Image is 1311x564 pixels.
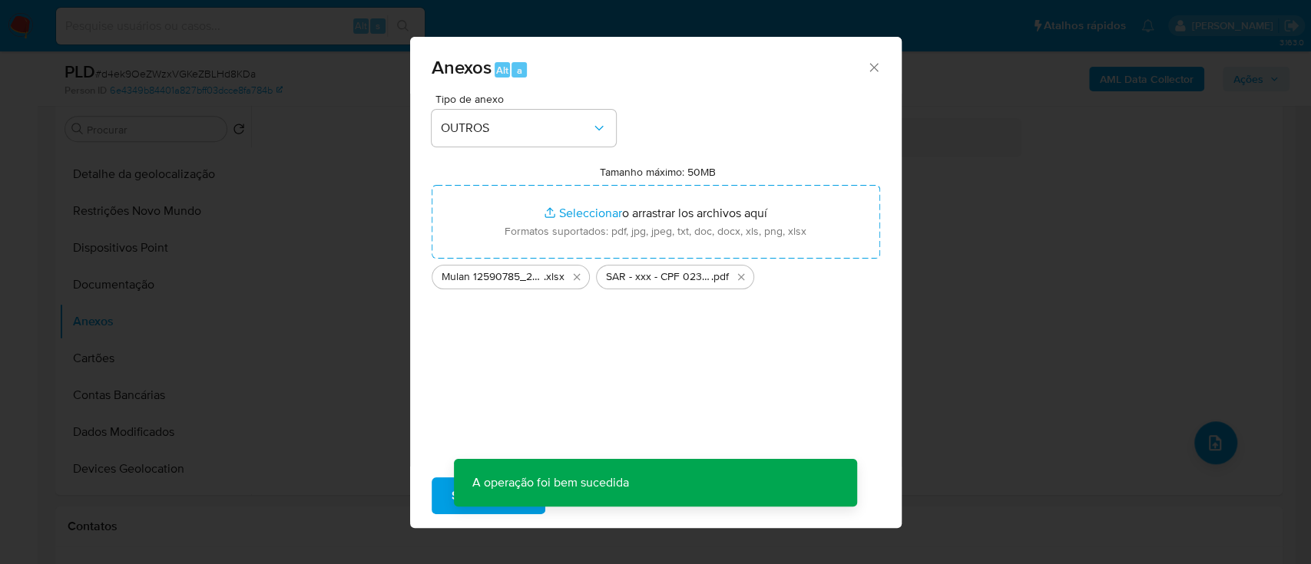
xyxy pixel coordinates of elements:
[866,60,880,74] button: Cerrar
[432,110,616,147] button: OUTROS
[441,120,591,136] span: OUTROS
[496,63,508,78] span: Alt
[435,94,620,104] span: Tipo de anexo
[544,269,564,285] span: .xlsx
[606,269,711,285] span: SAR - xxx - CPF 02339433150 - [PERSON_NAME] [PERSON_NAME]
[571,479,621,513] span: Cancelar
[568,268,586,286] button: Eliminar Mulan 12590785_2025_10_10_16_10_12.xlsx
[711,269,729,285] span: .pdf
[442,269,544,285] span: Mulan 12590785_2025_10_10_16_10_12
[432,477,545,514] button: Subir arquivo
[432,54,492,81] span: Anexos
[517,63,522,78] span: a
[732,268,750,286] button: Eliminar SAR - xxx - CPF 02339433150 - MARCO TULIO PASSOS SILVA BATISTA.pdf
[600,165,716,179] label: Tamanho máximo: 50MB
[454,459,647,506] p: A operação foi bem sucedida
[432,259,880,289] ul: Archivos seleccionados
[452,479,525,513] span: Subir arquivo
